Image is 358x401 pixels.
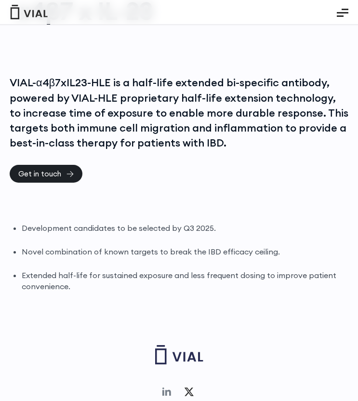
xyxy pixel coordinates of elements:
[155,345,203,364] img: Vial logo wih "Vial" spelled out
[330,1,356,25] button: Essential Addons Toggle Menu
[18,170,61,177] span: Get in touch
[22,246,348,257] li: Novel combination of known targets to break the IBD efficacy ceiling.
[10,5,48,19] img: Vial Logo
[10,165,82,183] a: Get in touch
[22,270,348,292] li: Extended half-life for sustained exposure and less frequent dosing to improve patient convenience.
[10,75,348,150] div: VIAL-α4β7xIL23-HLE is a half-life extended bi-specific antibody, powered by VIAL-HLE proprietary ...
[22,223,348,234] li: Development candidates to be selected by Q3 2025.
